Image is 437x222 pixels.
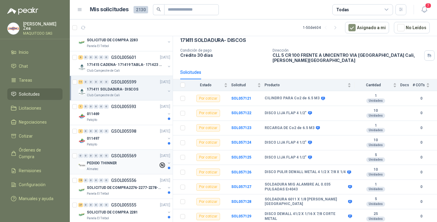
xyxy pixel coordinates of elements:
[89,154,93,158] div: 0
[231,140,251,145] b: SOL057124
[366,143,385,148] div: Unidades
[160,128,170,134] p: [DATE]
[355,212,397,217] b: 25
[413,140,430,145] b: 0
[94,104,98,109] div: 0
[273,53,422,63] p: CLL 5 CR 100 FRENTE A UNICENTRO VIA [GEOGRAPHIC_DATA] Cali , [PERSON_NAME][GEOGRAPHIC_DATA]
[180,48,268,53] p: Condición de pago
[366,172,385,177] div: Unidades
[78,152,171,172] a: 0 0 0 0 0 0 GSOL005569[DATE] Company LogoPEDIDO THINNERAlmatec
[231,79,265,91] th: Solicitud
[111,203,136,207] p: GSOL005555
[7,165,63,176] a: Remisiones
[413,110,430,116] b: 0
[355,167,397,172] b: 10
[19,195,53,202] span: Manuales y ayuda
[78,103,171,122] a: 1 0 0 0 0 0 GSOL005593[DATE] Company Logo011469Patojito
[104,55,109,60] div: 0
[99,80,103,84] div: 0
[160,55,170,60] p: [DATE]
[94,203,98,207] div: 0
[413,125,430,131] b: 0
[265,212,347,221] b: DISCO DEWALL 41/2 X 1/16 X 7/8 CORTE METAL
[7,60,63,72] a: Chat
[78,186,86,194] img: Company Logo
[160,104,170,110] p: [DATE]
[87,111,99,117] p: 011469
[78,63,86,71] img: Company Logo
[265,111,307,116] b: DISCO LIJA FLAP 4 1/2"
[189,83,223,87] span: Estado
[78,162,86,169] img: Company Logo
[7,46,63,58] a: Inicio
[413,169,430,175] b: 0
[425,3,432,9] span: 7
[231,155,251,159] a: SOL057125
[355,94,397,98] b: 1
[19,147,57,160] span: Órdenes de Compra
[355,138,397,143] b: 10
[7,130,63,142] a: Cotizar
[104,203,109,207] div: 0
[78,80,83,84] div: 11
[413,83,425,87] span: # COTs
[265,170,346,175] b: DISCO PULIR DEWALL METAL 4 1/2 X 7/8 X 1/4
[265,83,346,87] span: Producto
[265,155,307,160] b: DISCO LIJA FLAP 4 1/2"
[355,197,397,202] b: 5
[89,203,93,207] div: 0
[19,105,41,111] span: Licitaciones
[366,202,385,207] div: Unidades
[89,55,93,60] div: 0
[196,124,220,131] div: Por cotizar
[23,22,63,30] p: [PERSON_NAME] Zea
[87,216,109,221] p: Panela El Trébol
[265,126,314,131] b: RECARGA DE Co2 de 6.5 M3
[87,37,138,43] p: SOLICITUD DE COMPRA 2283
[265,140,307,145] b: DISCO LIJA FLAP 4 1/2"
[89,80,93,84] div: 0
[111,129,136,133] p: GSOL005598
[111,80,136,84] p: GSOL005599
[78,78,171,98] a: 11 0 0 0 0 0 GSOL005599[DATE] Company Logo171411 SOLDADURA- DISCOSClub Campestre de Cali
[78,54,171,73] a: 3 0 0 0 0 0 GSOL005601[DATE] Company Logo171415 CADENA- 171419 TABLA- 171423 VARILLAClub Campestr...
[303,23,340,32] div: 1 - 50 de 604
[189,79,231,91] th: Estado
[83,129,88,133] div: 0
[78,178,83,183] div: 19
[413,213,430,219] b: 0
[99,129,103,133] div: 0
[196,139,220,146] div: Por cotizar
[83,55,88,60] div: 0
[355,83,392,87] span: Cantidad
[196,110,220,117] div: Por cotizar
[78,29,171,49] a: 16 0 0 0 0 0 GSOL005606[DATE] Company LogoSOLICITUD DE COMPRA 2283Panela El Trébol
[78,39,86,46] img: Company Logo
[366,128,385,133] div: Unidades
[19,167,41,174] span: Remisiones
[99,203,103,207] div: 0
[231,96,251,101] a: SOL057121
[196,198,220,205] div: Por cotizar
[99,178,103,183] div: 0
[265,182,347,192] b: SOLDADURA MIG ALAMBRE AL 0.035 PULGADAS Er4043
[87,118,97,122] p: Patojito
[265,197,347,207] b: SOLDADURA 6011 X 1/8 [PERSON_NAME][GEOGRAPHIC_DATA]
[111,154,136,158] p: GSOL005569
[231,83,256,87] span: Solicitud
[196,169,220,176] div: Por cotizar
[111,178,136,183] p: GSOL005556
[345,22,389,33] button: Asignado a mi
[196,154,220,161] div: Por cotizar
[231,126,251,130] b: SOL057123
[78,113,86,120] img: Company Logo
[134,6,148,13] span: 2130
[94,55,98,60] div: 0
[89,104,93,109] div: 0
[19,49,29,56] span: Inicio
[400,79,413,91] th: Docs
[231,170,251,174] b: SOL057126
[7,179,63,190] a: Configuración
